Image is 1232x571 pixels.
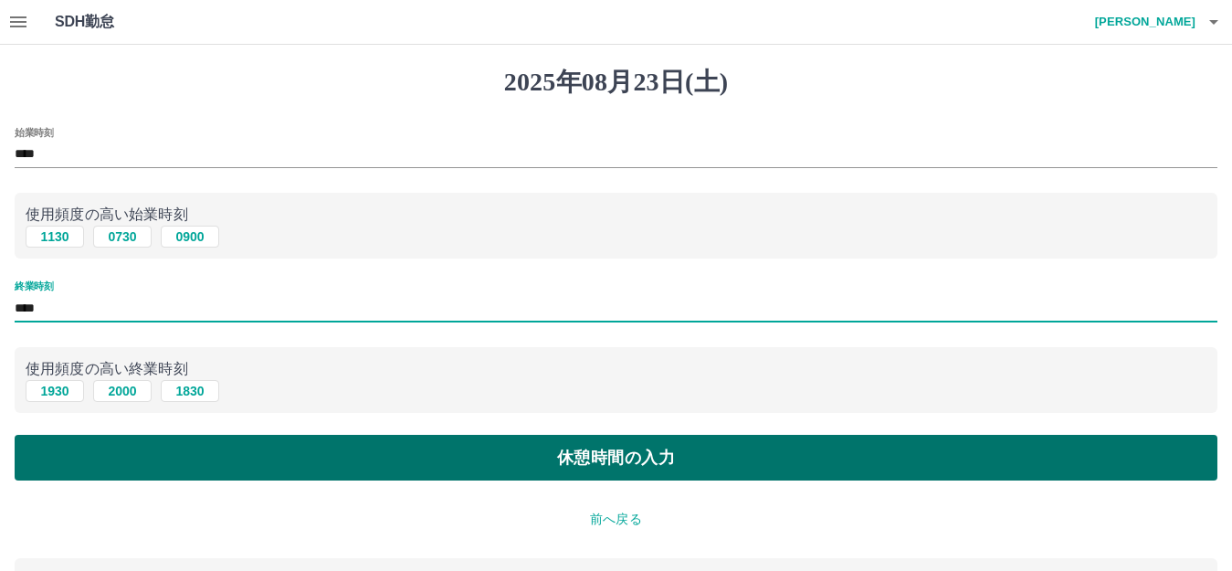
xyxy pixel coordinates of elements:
label: 終業時刻 [15,280,53,293]
button: 1830 [161,380,219,402]
p: 使用頻度の高い終業時刻 [26,358,1206,380]
button: 休憩時間の入力 [15,435,1217,481]
h1: 2025年08月23日(土) [15,67,1217,98]
button: 1930 [26,380,84,402]
button: 0900 [161,226,219,248]
p: 使用頻度の高い始業時刻 [26,204,1206,226]
button: 0730 [93,226,152,248]
button: 2000 [93,380,152,402]
label: 始業時刻 [15,125,53,139]
button: 1130 [26,226,84,248]
p: 前へ戻る [15,510,1217,529]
